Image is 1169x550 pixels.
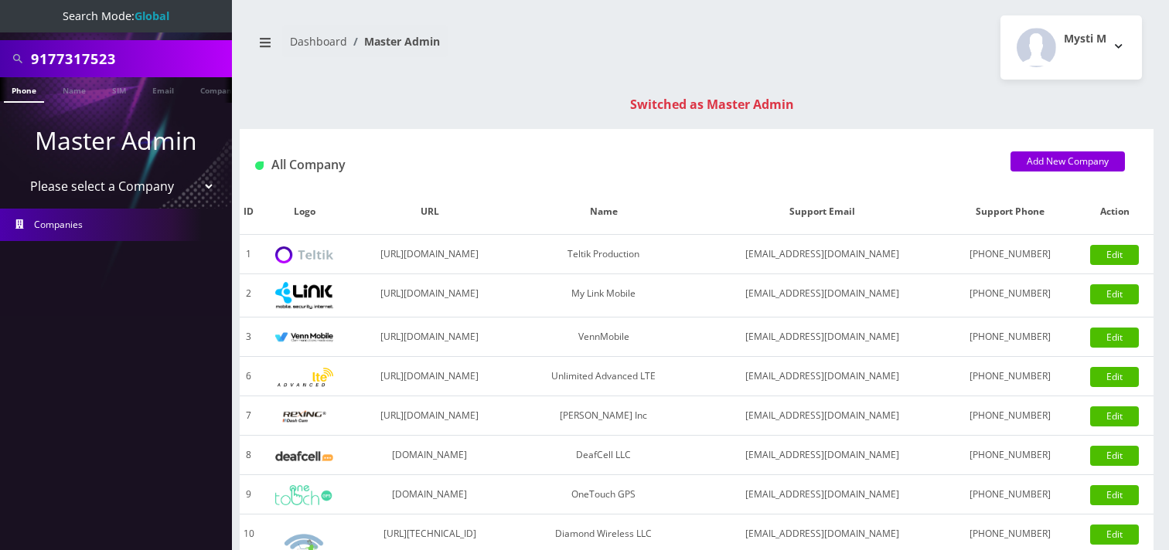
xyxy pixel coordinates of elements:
[946,357,1075,396] td: [PHONE_NUMBER]
[275,368,333,387] img: Unlimited Advanced LTE
[1090,525,1139,545] a: Edit
[240,396,258,436] td: 7
[275,451,333,461] img: DeafCell LLC
[699,475,946,514] td: [EMAIL_ADDRESS][DOMAIN_NAME]
[699,436,946,475] td: [EMAIL_ADDRESS][DOMAIN_NAME]
[193,77,244,101] a: Company
[699,396,946,436] td: [EMAIL_ADDRESS][DOMAIN_NAME]
[240,357,258,396] td: 6
[1090,367,1139,387] a: Edit
[104,77,134,101] a: SIM
[145,77,182,101] a: Email
[351,317,508,357] td: [URL][DOMAIN_NAME]
[699,317,946,357] td: [EMAIL_ADDRESS][DOMAIN_NAME]
[1000,15,1142,80] button: Mysti M
[946,317,1075,357] td: [PHONE_NUMBER]
[1090,485,1139,505] a: Edit
[255,161,264,170] img: All Company
[699,189,946,235] th: Support Email
[508,475,699,514] td: OneTouch GPS
[4,77,44,103] a: Phone
[275,246,333,264] img: Teltik Production
[240,274,258,317] td: 2
[351,475,508,514] td: [DOMAIN_NAME]
[31,44,228,73] input: Search All Companies
[508,189,699,235] th: Name
[946,235,1075,274] td: [PHONE_NUMBER]
[290,34,347,49] a: Dashboard
[240,235,258,274] td: 1
[946,475,1075,514] td: [PHONE_NUMBER]
[351,436,508,475] td: [DOMAIN_NAME]
[508,235,699,274] td: Teltik Production
[251,25,685,70] nav: breadcrumb
[240,189,258,235] th: ID
[1075,189,1154,235] th: Action
[351,189,508,235] th: URL
[946,189,1075,235] th: Support Phone
[508,317,699,357] td: VennMobile
[347,33,440,49] li: Master Admin
[699,274,946,317] td: [EMAIL_ADDRESS][DOMAIN_NAME]
[946,436,1075,475] td: [PHONE_NUMBER]
[508,274,699,317] td: My Link Mobile
[946,274,1075,317] td: [PHONE_NUMBER]
[1064,32,1106,46] h2: Mysti M
[34,218,83,231] span: Companies
[1090,284,1139,304] a: Edit
[351,235,508,274] td: [URL][DOMAIN_NAME]
[1090,406,1139,426] a: Edit
[351,274,508,317] td: [URL][DOMAIN_NAME]
[63,8,169,23] span: Search Mode:
[508,357,699,396] td: Unlimited Advanced LTE
[55,77,94,101] a: Name
[508,436,699,475] td: DeafCell LLC
[240,475,258,514] td: 9
[1090,245,1139,265] a: Edit
[275,282,333,309] img: My Link Mobile
[699,357,946,396] td: [EMAIL_ADDRESS][DOMAIN_NAME]
[240,436,258,475] td: 8
[275,485,333,505] img: OneTouch GPS
[1011,151,1125,171] a: Add New Company
[258,189,351,235] th: Logo
[275,409,333,424] img: Rexing Inc
[275,332,333,343] img: VennMobile
[351,396,508,436] td: [URL][DOMAIN_NAME]
[946,396,1075,436] td: [PHONE_NUMBER]
[351,357,508,396] td: [URL][DOMAIN_NAME]
[1090,446,1139,466] a: Edit
[240,317,258,357] td: 3
[135,8,169,23] strong: Global
[255,95,1169,114] div: Switched as Master Admin
[508,396,699,436] td: [PERSON_NAME] Inc
[699,235,946,274] td: [EMAIL_ADDRESS][DOMAIN_NAME]
[255,158,987,172] h1: All Company
[1090,328,1139,348] a: Edit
